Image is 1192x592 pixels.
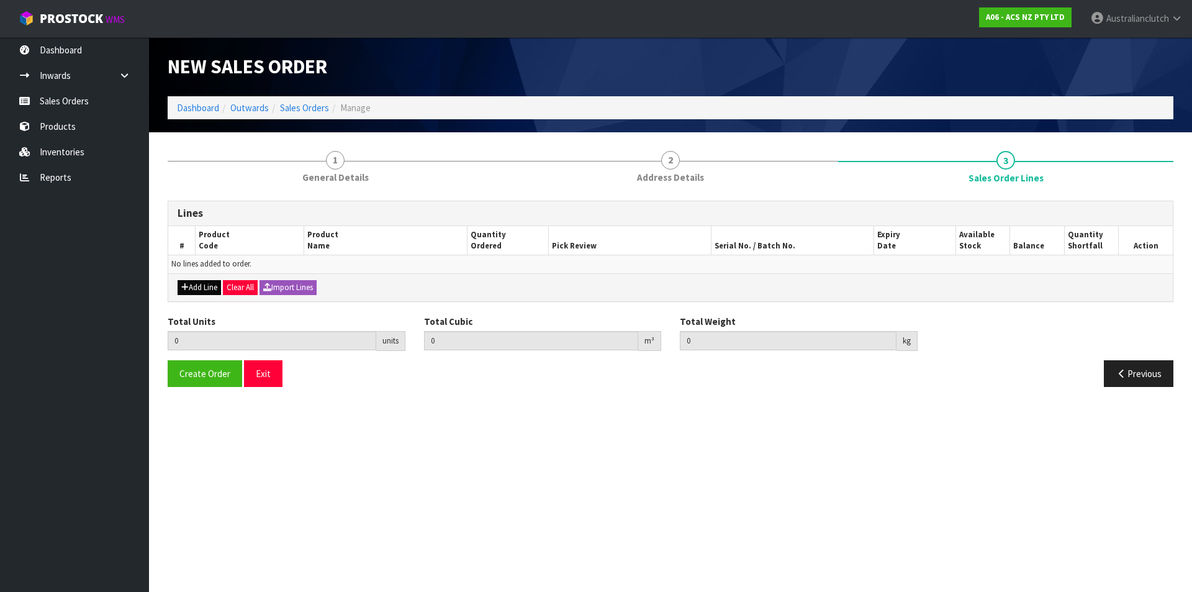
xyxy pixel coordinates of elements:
[1010,226,1064,255] th: Balance
[996,151,1015,170] span: 3
[168,54,327,79] span: New Sales Order
[1104,360,1173,387] button: Previous
[260,280,317,295] button: Import Lines
[223,280,258,295] button: Clear All
[376,331,405,351] div: units
[986,12,1065,22] strong: A06 - ACS NZ PTY LTD
[424,315,472,328] label: Total Cubic
[467,226,548,255] th: Quantity Ordered
[638,331,661,351] div: m³
[1106,12,1169,24] span: Australianclutch
[1119,226,1173,255] th: Action
[177,102,219,114] a: Dashboard
[168,360,242,387] button: Create Order
[168,255,1173,273] td: No lines added to order.
[680,331,896,350] input: Total Weight
[280,102,329,114] a: Sales Orders
[168,226,196,255] th: #
[548,226,711,255] th: Pick Review
[637,171,704,184] span: Address Details
[896,331,918,351] div: kg
[178,280,221,295] button: Add Line
[955,226,1009,255] th: Available Stock
[711,226,874,255] th: Serial No. / Batch No.
[874,226,955,255] th: Expiry Date
[179,368,230,380] span: Create Order
[40,11,103,27] span: ProStock
[168,315,215,328] label: Total Units
[168,191,1173,396] span: Sales Order Lines
[1064,226,1118,255] th: Quantity Shortfall
[244,360,282,387] button: Exit
[168,331,376,350] input: Total Units
[196,226,304,255] th: Product Code
[302,171,369,184] span: General Details
[230,102,269,114] a: Outwards
[680,315,736,328] label: Total Weight
[106,14,125,25] small: WMS
[178,207,1163,219] h3: Lines
[340,102,371,114] span: Manage
[661,151,680,170] span: 2
[424,331,639,350] input: Total Cubic
[326,151,345,170] span: 1
[968,171,1044,184] span: Sales Order Lines
[304,226,467,255] th: Product Name
[19,11,34,26] img: cube-alt.png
